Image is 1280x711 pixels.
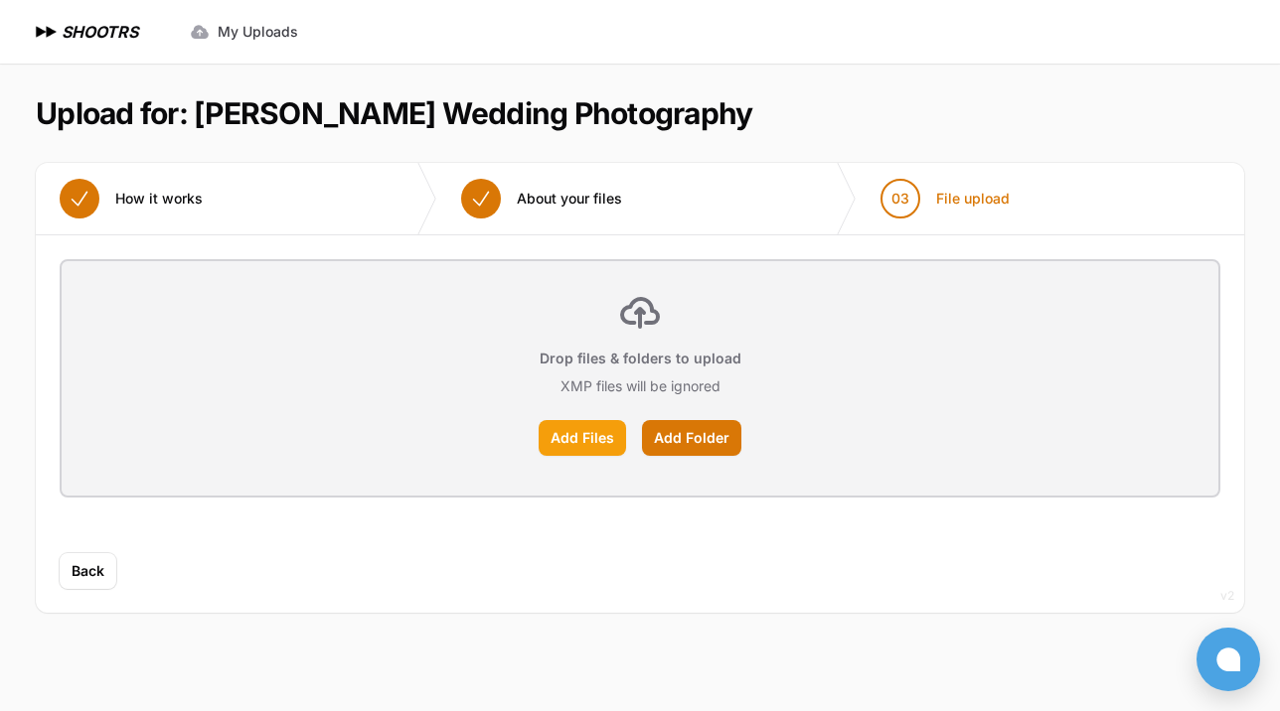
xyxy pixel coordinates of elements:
[437,163,646,234] button: About your files
[32,20,62,44] img: SHOOTRS
[36,95,752,131] h1: Upload for: [PERSON_NAME] Wedding Photography
[1197,628,1260,691] button: Open chat window
[115,189,203,209] span: How it works
[517,189,622,209] span: About your files
[218,22,298,42] span: My Uploads
[32,20,138,44] a: SHOOTRS SHOOTRS
[540,349,741,368] p: Drop files & folders to upload
[936,189,1010,209] span: File upload
[891,189,909,209] span: 03
[178,14,310,50] a: My Uploads
[560,376,720,396] p: XMP files will be ignored
[36,163,227,234] button: How it works
[60,553,116,589] button: Back
[642,420,741,456] label: Add Folder
[72,561,104,581] span: Back
[857,163,1034,234] button: 03 File upload
[62,20,138,44] h1: SHOOTRS
[539,420,626,456] label: Add Files
[1220,584,1234,608] div: v2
